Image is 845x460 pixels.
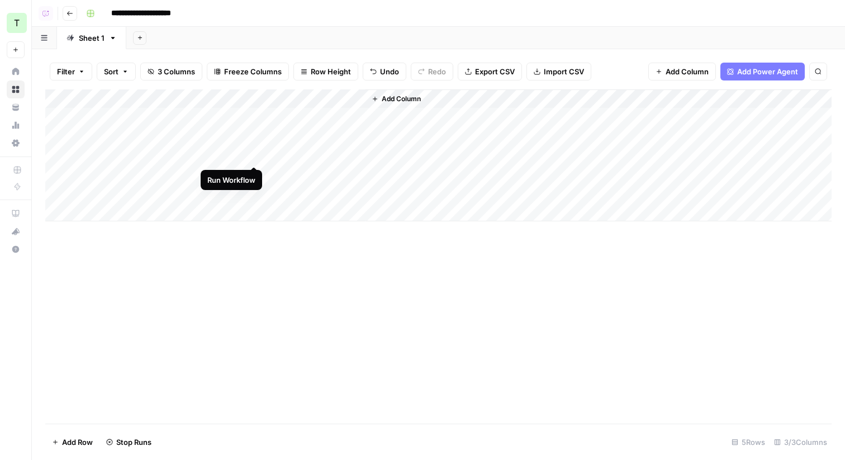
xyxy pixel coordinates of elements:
span: Import CSV [544,66,584,77]
button: Sort [97,63,136,80]
span: Row Height [311,66,351,77]
span: Filter [57,66,75,77]
button: Add Column [367,92,425,106]
button: Add Row [45,433,99,451]
button: Export CSV [458,63,522,80]
button: Row Height [293,63,358,80]
button: Redo [411,63,453,80]
a: Browse [7,80,25,98]
a: Settings [7,134,25,152]
div: 3/3 Columns [770,433,832,451]
span: Add Power Agent [737,66,798,77]
span: Stop Runs [116,437,151,448]
button: What's new? [7,222,25,240]
button: Add Power Agent [720,63,805,80]
span: Sort [104,66,118,77]
button: Stop Runs [99,433,158,451]
a: Sheet 1 [57,27,126,49]
span: Redo [428,66,446,77]
div: What's new? [7,223,24,240]
button: Help + Support [7,240,25,258]
button: Workspace: Travis Demo [7,9,25,37]
button: Filter [50,63,92,80]
span: Export CSV [475,66,515,77]
button: 3 Columns [140,63,202,80]
button: Freeze Columns [207,63,289,80]
div: Run Workflow [207,174,255,186]
span: Undo [380,66,399,77]
div: Sheet 1 [79,32,105,44]
button: Import CSV [526,63,591,80]
span: 3 Columns [158,66,195,77]
a: AirOps Academy [7,205,25,222]
button: Undo [363,63,406,80]
span: Freeze Columns [224,66,282,77]
a: Home [7,63,25,80]
a: Your Data [7,98,25,116]
button: Add Column [648,63,716,80]
a: Usage [7,116,25,134]
span: Add Column [382,94,421,104]
span: T [14,16,20,30]
span: Add Row [62,437,93,448]
span: Add Column [666,66,709,77]
div: 5 Rows [727,433,770,451]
